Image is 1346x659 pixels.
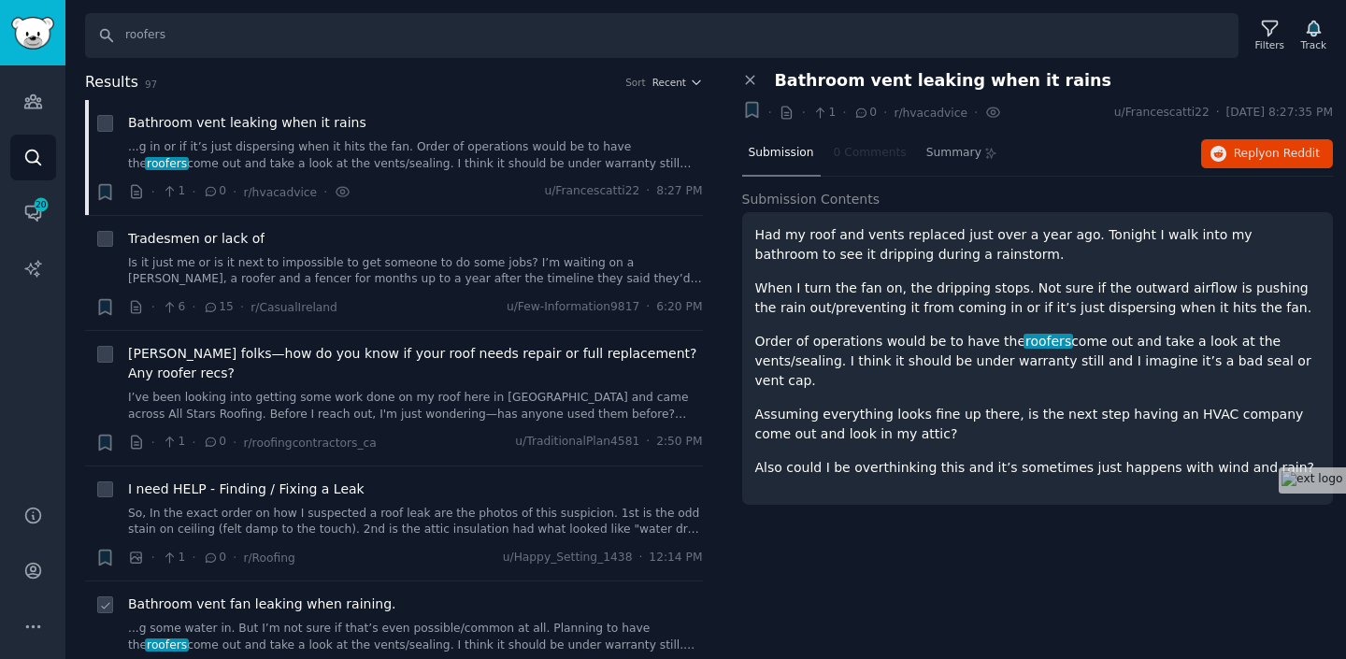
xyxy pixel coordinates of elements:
span: 6 [162,299,185,316]
span: 2:50 PM [656,434,702,451]
span: · [192,297,195,317]
span: Submission Contents [742,190,881,209]
a: So, In the exact order on how I suspected a roof leak are the photos of this suspicion. 1st is th... [128,506,703,538]
span: on Reddit [1266,147,1320,160]
div: Sort [625,76,646,89]
span: · [233,182,236,202]
span: [DATE] 8:27:35 PM [1226,105,1333,122]
span: 6:20 PM [656,299,702,316]
span: 20 [33,198,50,211]
span: · [192,548,195,567]
a: [PERSON_NAME] folks—how do you know if your roof needs repair or full replacement? Any roofer recs? [128,344,703,383]
span: 15 [203,299,234,316]
span: · [151,433,155,452]
p: When I turn the fan on, the dripping stops. Not sure if the outward airflow is pushing the rain o... [755,279,1321,318]
span: · [646,299,650,316]
img: GummySearch logo [11,17,54,50]
span: · [646,434,650,451]
p: Had my roof and vents replaced just over a year ago. Tonight I walk into my bathroom to see it dr... [755,225,1321,265]
span: r/hvacadvice [894,107,967,120]
span: · [638,550,642,566]
span: u/Francescatti22 [544,183,639,200]
span: Reply [1234,146,1320,163]
span: · [151,297,155,317]
span: · [151,182,155,202]
span: 0 [203,550,226,566]
span: roofers [145,638,189,652]
span: · [974,103,978,122]
button: Track [1295,16,1333,55]
span: roofers [145,157,189,170]
span: · [240,297,244,317]
a: Tradesmen or lack of [128,229,265,249]
span: · [646,183,650,200]
span: 1 [162,183,185,200]
span: · [801,103,805,122]
button: Replyon Reddit [1201,139,1333,169]
span: · [768,103,772,122]
p: Order of operations would be to have the come out and take a look at the vents/sealing. I think i... [755,332,1321,391]
a: ...g some water in. But I’m not sure if that’s even possible/common at all. Planning to have ther... [128,621,703,653]
div: Filters [1255,38,1284,51]
span: Recent [652,76,686,89]
span: u/Few-Information9817 [507,299,639,316]
span: 8:27 PM [656,183,702,200]
span: 0 [203,434,226,451]
span: · [192,182,195,202]
span: Results [85,71,138,94]
span: 1 [162,550,185,566]
span: r/roofingcontractors_ca [243,437,376,450]
button: Recent [652,76,703,89]
div: Track [1301,38,1326,51]
span: · [323,182,327,202]
span: · [233,433,236,452]
span: · [1216,105,1220,122]
span: r/Roofing [243,552,294,565]
span: 0 [203,183,226,200]
a: 20 [10,190,56,236]
span: 97 [145,79,157,90]
a: I’ve been looking into getting some work done on my roof here in [GEOGRAPHIC_DATA] and came acros... [128,390,703,423]
a: Bathroom vent leaking when it rains [128,113,366,133]
span: 1 [812,105,836,122]
a: Is it just me or is it next to impossible to get someone to do some jobs? I’m waiting on a [PERSO... [128,255,703,288]
span: · [192,433,195,452]
span: · [233,548,236,567]
span: Bathroom vent leaking when it rains [775,71,1111,91]
span: 1 [162,434,185,451]
span: u/Francescatti22 [1114,105,1210,122]
span: r/hvacadvice [243,186,317,199]
a: I need HELP - Finding / Fixing a Leak [128,480,365,499]
span: r/CasualIreland [251,301,337,314]
span: Summary [926,145,981,162]
span: · [842,103,846,122]
span: 12:14 PM [649,550,702,566]
input: Search Keyword [85,13,1239,58]
span: 0 [853,105,877,122]
a: Bathroom vent fan leaking when raining. [128,595,396,614]
p: Also could I be overthinking this and it’s sometimes just happens with wind and rain? [755,458,1321,478]
span: · [151,548,155,567]
span: Submission [749,145,814,162]
span: u/TraditionalPlan4581 [515,434,639,451]
span: · [883,103,887,122]
span: roofers [1024,334,1073,349]
span: u/Happy_Setting_1438 [503,550,633,566]
a: ...g in or if it’s just dispersing when it hits the fan. Order of operations would be to have the... [128,139,703,172]
p: Assuming everything looks fine up there, is the next step having an HVAC company come out and loo... [755,405,1321,444]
